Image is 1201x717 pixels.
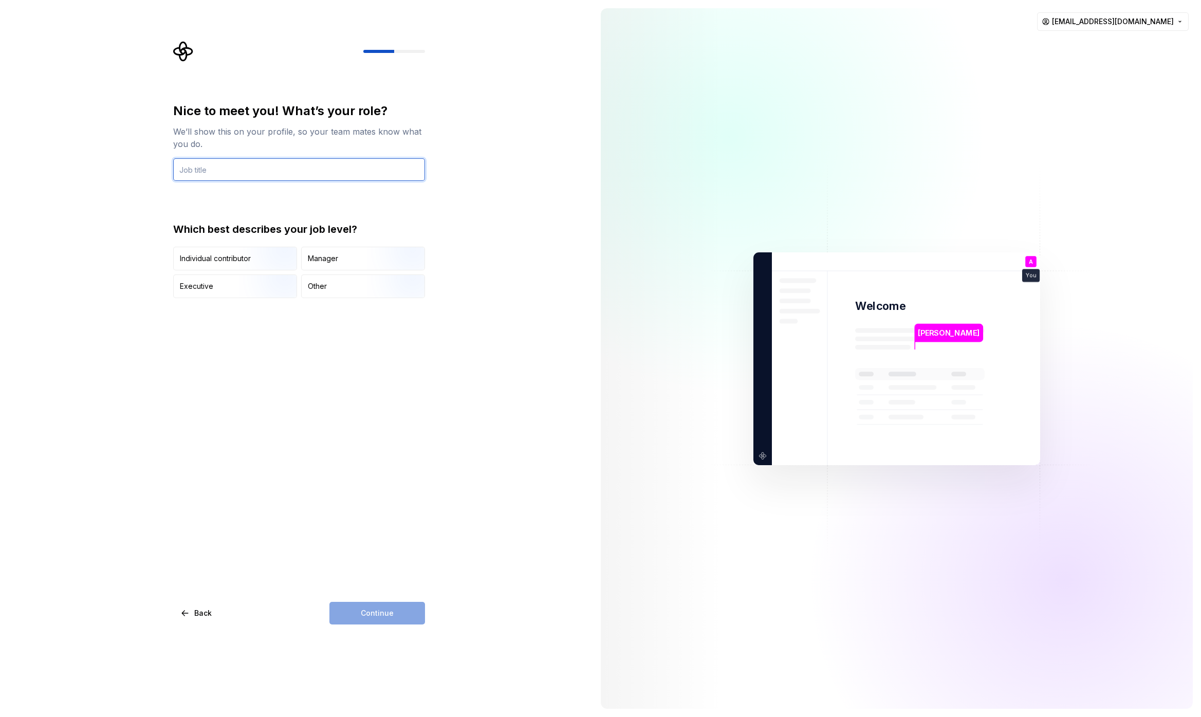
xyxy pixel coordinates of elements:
span: Back [194,608,212,618]
div: Which best describes your job level? [173,222,425,236]
div: Nice to meet you! What’s your role? [173,103,425,119]
div: Individual contributor [180,253,251,264]
div: Executive [180,281,213,291]
span: [EMAIL_ADDRESS][DOMAIN_NAME] [1052,16,1174,27]
button: Back [173,602,220,624]
button: [EMAIL_ADDRESS][DOMAIN_NAME] [1037,12,1189,31]
svg: Supernova Logo [173,41,194,62]
p: You [1026,272,1036,278]
p: Welcome [855,299,906,314]
input: Job title [173,158,425,181]
div: We’ll show this on your profile, so your team mates know what you do. [173,125,425,150]
p: [PERSON_NAME] [918,327,980,338]
p: A [1029,259,1033,264]
div: Other [308,281,327,291]
div: Manager [308,253,338,264]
